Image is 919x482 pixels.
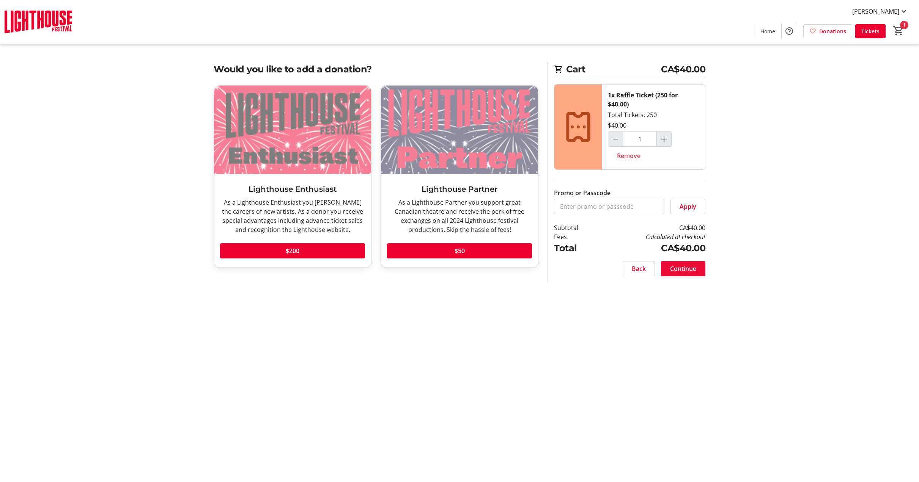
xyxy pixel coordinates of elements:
span: Home [760,27,775,35]
h3: Lighthouse Partner [387,183,532,195]
span: Remove [617,151,640,160]
a: Donations [803,24,852,38]
span: [PERSON_NAME] [852,7,899,16]
span: CA$40.00 [661,63,705,76]
button: Continue [661,261,705,276]
button: Back [623,261,655,276]
a: Tickets [855,24,886,38]
button: $50 [387,243,532,258]
h2: Would you like to add a donation? [214,63,538,76]
div: Total Tickets: 250 [602,85,705,169]
button: Remove [608,148,650,163]
div: 1x Raffle Ticket (250 for $40.00) [608,91,699,109]
span: $200 [286,246,299,255]
span: Back [632,264,646,273]
button: Decrement by one [608,132,623,146]
button: $200 [220,243,365,258]
td: CA$40.00 [598,241,705,255]
td: Total [554,241,598,255]
button: Increment by one [657,132,671,146]
td: CA$40.00 [598,223,705,232]
td: Calculated at checkout [598,232,705,241]
td: Subtotal [554,223,598,232]
div: $40.00 [608,121,626,130]
span: Tickets [861,27,880,35]
img: Lighthouse Partner [381,86,538,174]
td: Fees [554,232,598,241]
span: Apply [680,202,696,211]
div: As a Lighthouse Enthusiast you [PERSON_NAME] the careers of new artists. As a donor you receive s... [220,198,365,234]
input: Raffle Ticket (250 for $40.00) Quantity [623,131,657,147]
label: Promo or Passcode [554,188,611,197]
input: Enter promo or passcode [554,199,664,214]
h2: Cart [554,63,705,78]
img: Lighthouse Enthusiast [214,86,371,174]
span: Continue [670,264,696,273]
div: As a Lighthouse Partner you support great Canadian theatre and receive the perk of free exchanges... [387,198,532,234]
h3: Lighthouse Enthusiast [220,183,365,195]
a: Home [754,24,781,38]
span: $50 [455,246,465,255]
span: Donations [819,27,846,35]
button: [PERSON_NAME] [846,5,914,17]
button: Help [782,23,797,39]
button: Apply [670,199,705,214]
button: Cart [892,24,905,38]
img: Lighthouse Festival's Logo [5,3,72,41]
